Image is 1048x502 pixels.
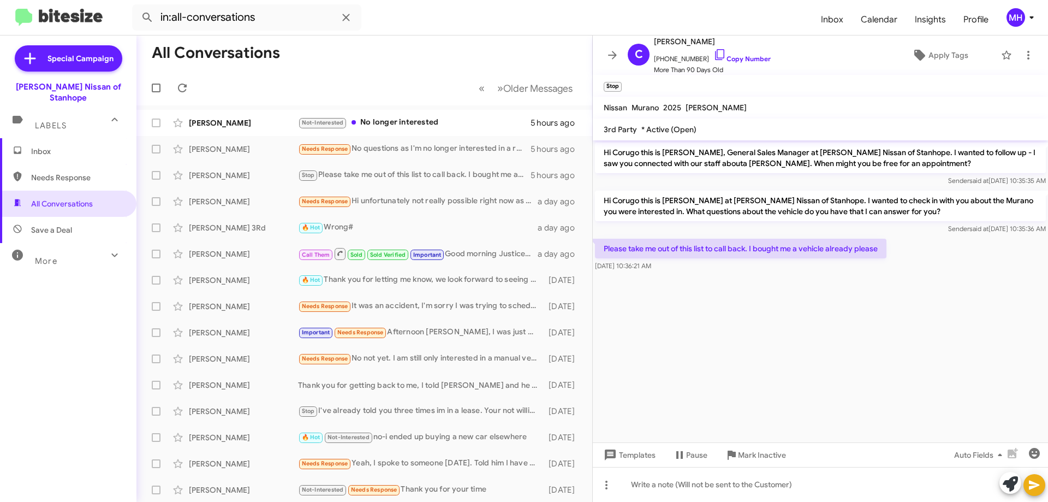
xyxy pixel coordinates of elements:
span: More [35,256,57,266]
button: Templates [593,445,664,465]
span: Save a Deal [31,225,72,235]
span: « [479,81,485,95]
a: Copy Number [713,55,771,63]
span: More Than 90 Days Old [654,64,771,75]
input: Search [132,4,361,31]
span: Stop [302,172,315,179]
span: * Active (Open) [641,125,696,134]
div: I've already told you three times im in a lease. Your not willing to buyout the lease. So PLEASE ... [298,405,543,417]
span: Needs Response [302,460,348,467]
div: Thank you for getting back to me, I told [PERSON_NAME] and he is going to be reaching out to you,... [298,380,543,391]
div: a day ago [538,249,583,259]
span: Stop [302,407,315,415]
nav: Page navigation example [473,77,579,99]
span: [PHONE_NUMBER] [654,48,771,64]
div: Thank you for letting me know, we look forward to seeing you [DATE]! [298,274,543,286]
span: 2025 [663,103,681,113]
div: Thank you for your time [298,483,543,496]
div: [PERSON_NAME] [189,144,298,155]
div: a day ago [538,196,583,207]
span: » [497,81,503,95]
div: no-i ended up buying a new car elsewhere [298,431,543,444]
div: [DATE] [543,432,583,443]
div: Wrong# [298,221,538,234]
div: [PERSON_NAME] [189,432,298,443]
div: [PERSON_NAME] [189,406,298,417]
span: [DATE] 10:36:21 AM [595,262,651,270]
span: Sender [DATE] 10:35:36 AM [948,225,1046,233]
span: Sold [350,251,363,258]
small: Stop [604,82,622,92]
div: [DATE] [543,275,583,286]
div: No questions as I'm no longer interested in a rogue I'm waiting for 2026 [PERSON_NAME] with 2.1 p... [298,143,531,155]
p: Hi Corugo this is [PERSON_NAME] at [PERSON_NAME] Nissan of Stanhope. I wanted to check in with yo... [595,191,1046,221]
span: Nissan [604,103,627,113]
div: Good morning Justice. the best thing you can do is try to contact Nissan-Infiniti LT directly. Th... [298,247,538,261]
div: [PERSON_NAME] [189,353,298,364]
div: [DATE] [543,406,583,417]
div: [PERSON_NAME] [189,458,298,469]
div: [PERSON_NAME] [189,170,298,181]
span: Important [413,251,442,258]
div: [PERSON_NAME] [189,249,298,259]
span: said at [969,176,989,185]
span: Sold Verified [370,251,406,258]
span: All Conversations [31,198,93,209]
div: 5 hours ago [531,117,583,128]
span: Needs Response [302,145,348,152]
p: Please take me out of this list to call back. I bought me a vehicle already please [595,239,886,258]
span: Profile [955,4,997,36]
span: Not-Interested [302,119,344,126]
div: [PERSON_NAME] [189,327,298,338]
span: Not-Interested [302,486,344,493]
div: [PERSON_NAME] [189,301,298,312]
span: Inbox [31,146,124,157]
div: Hi unfortunately not really possible right now as I am moving to [US_STATE] [DATE] and bringing m... [298,195,538,208]
h1: All Conversations [152,44,280,62]
span: Special Campaign [47,53,114,64]
div: [PERSON_NAME] [189,275,298,286]
div: No longer interested [298,116,531,129]
button: Apply Tags [884,45,996,65]
p: Hi Corugo this is [PERSON_NAME], General Sales Manager at [PERSON_NAME] Nissan of Stanhope. I wan... [595,143,1046,173]
button: MH [997,8,1036,27]
div: [PERSON_NAME] [189,117,298,128]
span: 🔥 Hot [302,224,320,231]
button: Pause [664,445,716,465]
span: Auto Fields [954,445,1007,465]
span: Call Them [302,251,330,258]
span: 🔥 Hot [302,434,320,441]
div: [DATE] [543,301,583,312]
button: Previous [472,77,491,99]
div: 5 hours ago [531,170,583,181]
div: [DATE] [543,327,583,338]
span: Templates [602,445,656,465]
div: [PERSON_NAME] [189,485,298,495]
div: a day ago [538,222,583,233]
span: Mark Inactive [738,445,786,465]
a: Insights [906,4,955,36]
div: MH [1007,8,1025,27]
span: Labels [35,121,67,131]
span: Needs Response [351,486,397,493]
div: Yeah, I spoke to someone [DATE]. Told him I have his contact when I'm ready to purchase. I'll cal... [298,457,543,470]
button: Mark Inactive [716,445,795,465]
span: Sender [DATE] 10:35:35 AM [948,176,1046,185]
span: Needs Response [302,303,348,310]
span: Older Messages [503,82,573,95]
a: Special Campaign [15,45,122,72]
span: C [635,46,643,63]
div: [DATE] [543,380,583,391]
span: Needs Response [337,329,384,336]
span: [PERSON_NAME] [686,103,747,113]
a: Calendar [852,4,906,36]
span: Important [302,329,330,336]
a: Inbox [812,4,852,36]
div: [DATE] [543,353,583,364]
span: said at [969,225,989,233]
span: Needs Response [302,355,348,362]
div: Please take me out of this list to call back. I bought me a vehicle already please [298,169,531,181]
div: No not yet. I am still only interested in a manual versa at this time [298,352,543,365]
